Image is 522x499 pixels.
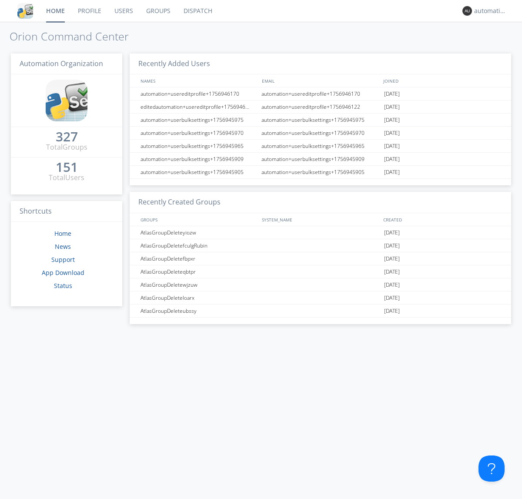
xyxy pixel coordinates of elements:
a: editedautomation+usereditprofile+1756946122automation+usereditprofile+1756946122[DATE] [130,100,511,114]
div: 151 [56,163,78,171]
span: [DATE] [384,100,400,114]
a: AtlasGroupDeletewjzuw[DATE] [130,278,511,291]
a: automation+userbulksettings+1756945970automation+userbulksettings+1756945970[DATE] [130,127,511,140]
div: automation+usereditprofile+1756946170 [138,87,259,100]
div: CREATED [381,213,503,226]
a: AtlasGroupDeleteqbtpr[DATE] [130,265,511,278]
a: automation+userbulksettings+1756945909automation+userbulksettings+1756945909[DATE] [130,153,511,166]
div: automation+userbulksettings+1756945909 [138,153,259,165]
div: automation+userbulksettings+1756945975 [259,114,382,126]
div: EMAIL [260,74,381,87]
div: automation+userbulksettings+1756945965 [138,140,259,152]
a: 327 [56,132,78,142]
div: automation+userbulksettings+1756945905 [138,166,259,178]
a: 151 [56,163,78,173]
span: [DATE] [384,226,400,239]
img: 373638.png [462,6,472,16]
a: AtlasGroupDeleteyiozw[DATE] [130,226,511,239]
div: 327 [56,132,78,141]
div: Total Groups [46,142,87,152]
a: App Download [42,268,84,277]
span: [DATE] [384,265,400,278]
span: [DATE] [384,278,400,291]
h3: Shortcuts [11,201,122,222]
a: AtlasGroupDeletefculgRubin[DATE] [130,239,511,252]
span: [DATE] [384,140,400,153]
div: GROUPS [138,213,258,226]
div: AtlasGroupDeletewjzuw [138,278,259,291]
a: AtlasGroupDeleteubssy[DATE] [130,305,511,318]
span: [DATE] [384,114,400,127]
div: automation+userbulksettings+1756945975 [138,114,259,126]
a: automation+userbulksettings+1756945965automation+userbulksettings+1756945965[DATE] [130,140,511,153]
a: automation+userbulksettings+1756945905automation+userbulksettings+1756945905[DATE] [130,166,511,179]
h3: Recently Created Groups [130,192,511,213]
a: automation+usereditprofile+1756946170automation+usereditprofile+1756946170[DATE] [130,87,511,100]
span: [DATE] [384,305,400,318]
div: automation+userbulksettings+1756945970 [259,127,382,139]
div: automation+userbulksettings+1756945970 [138,127,259,139]
img: cddb5a64eb264b2086981ab96f4c1ba7 [46,80,87,121]
iframe: Toggle Customer Support [478,455,505,482]
a: AtlasGroupDeleteloarx[DATE] [130,291,511,305]
span: [DATE] [384,127,400,140]
div: automation+userbulksettings+1756945905 [259,166,382,178]
div: NAMES [138,74,258,87]
h3: Recently Added Users [130,54,511,75]
a: automation+userbulksettings+1756945975automation+userbulksettings+1756945975[DATE] [130,114,511,127]
div: JOINED [381,74,503,87]
a: News [55,242,71,251]
div: SYSTEM_NAME [260,213,381,226]
img: cddb5a64eb264b2086981ab96f4c1ba7 [17,3,33,19]
span: [DATE] [384,239,400,252]
div: AtlasGroupDeleteyiozw [138,226,259,239]
div: automation+usereditprofile+1756946122 [259,100,382,113]
div: AtlasGroupDeleteubssy [138,305,259,317]
div: AtlasGroupDeleteloarx [138,291,259,304]
div: AtlasGroupDeletefculgRubin [138,239,259,252]
span: [DATE] [384,153,400,166]
div: automation+atlas0017 [474,7,507,15]
span: [DATE] [384,87,400,100]
a: Status [54,281,72,290]
div: AtlasGroupDeletefbpxr [138,252,259,265]
span: [DATE] [384,252,400,265]
a: AtlasGroupDeletefbpxr[DATE] [130,252,511,265]
div: editedautomation+usereditprofile+1756946122 [138,100,259,113]
a: Home [54,229,71,238]
div: automation+userbulksettings+1756945965 [259,140,382,152]
div: Total Users [49,173,84,183]
a: Support [51,255,75,264]
div: automation+userbulksettings+1756945909 [259,153,382,165]
div: automation+usereditprofile+1756946170 [259,87,382,100]
div: AtlasGroupDeleteqbtpr [138,265,259,278]
span: [DATE] [384,166,400,179]
span: [DATE] [384,291,400,305]
span: Automation Organization [20,59,103,68]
